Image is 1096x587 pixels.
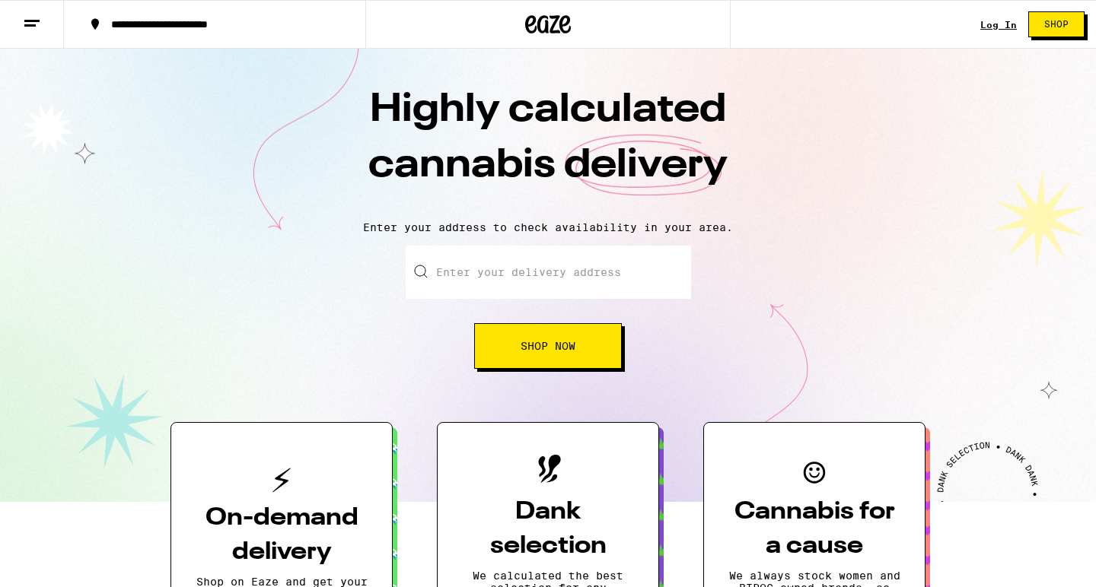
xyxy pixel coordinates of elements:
span: Shop Now [521,341,575,351]
button: Shop [1028,11,1085,37]
a: Log In [980,20,1017,30]
span: Shop [1044,20,1069,29]
h3: Cannabis for a cause [728,495,900,563]
h1: Highly calculated cannabis delivery [282,83,814,209]
a: Shop [1017,11,1096,37]
h3: Dank selection [462,495,634,563]
p: Enter your address to check availability in your area. [15,221,1081,233]
input: Enter your delivery address [406,246,691,299]
button: Shop Now [474,323,622,369]
h3: On-demand delivery [196,501,368,570]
